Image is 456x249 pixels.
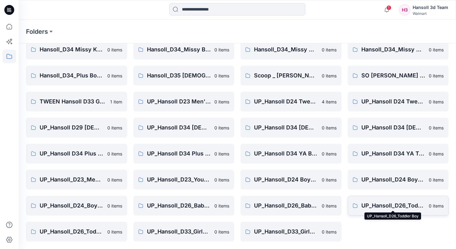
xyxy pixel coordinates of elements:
p: 0 items [107,124,122,131]
a: UP_Hansoll_D26_Baby Girl0 items [240,196,342,216]
p: UP_Hansoll_D26_Baby Boy [147,201,211,210]
a: Hansoll_D34_Missy Bottom0 items [133,40,234,59]
p: 0 items [322,229,337,235]
p: UP_Hansoll D34 YA Bottoms [254,149,318,158]
p: 4 items [322,98,337,105]
p: 0 items [107,72,122,79]
div: Walmart [413,11,448,16]
a: UP_Hansoll_D33_Girls Active & Bottoms0 items [133,222,234,242]
span: 1 [386,5,391,10]
div: H3 [399,4,410,15]
p: Hansoll_D34_Plus Bottoms [40,71,104,80]
p: 0 items [429,98,444,105]
p: UP_Hansoll_D33_Girls Tops [254,227,318,236]
p: UP_Hansoll_D24 Boys Bottoms [361,175,425,184]
p: 0 items [107,203,122,209]
p: 0 items [214,72,229,79]
p: 0 items [107,177,122,183]
p: 0 items [429,46,444,53]
a: UP_Hansoll D24 Tween Top0 items [348,92,449,111]
p: UP_Hansoll D34 [DEMOGRAPHIC_DATA] Bottoms [147,123,211,132]
a: Hansoll_D34 Missy Knit Tops0 items [26,40,127,59]
p: UP_Hansoll_D23_Men's Tops [40,175,104,184]
a: UP_Hansoll_D24 Boys Bottoms0 items [348,170,449,190]
a: Hansoll_D34_Missy Dresses0 items [240,40,342,59]
p: 0 items [214,124,229,131]
p: Hansoll_D34_Missy Woven Tops [361,45,425,54]
a: UP_Hansoll_D33_Girls Tops0 items [240,222,342,242]
p: 0 items [322,177,337,183]
a: UP_Hansoll D29 [DEMOGRAPHIC_DATA] Sleep0 items [26,118,127,138]
p: UP_Hansoll_D26_Toddler Girl [40,227,104,236]
a: UP_Hansoll_D23_Young Men's Tops0 items [133,170,234,190]
p: 0 items [429,72,444,79]
a: Scoop _ [PERSON_NAME] Tops Bottoms Dresses0 items [240,66,342,85]
a: Folders [26,27,48,36]
a: SO [PERSON_NAME] Missy Tops Bottoms Dresses0 items [348,66,449,85]
a: UP_Hansoll_D26_Baby Boy0 items [133,196,234,216]
p: UP_Hansoll D23 Men's Active [147,97,211,106]
a: UP_Hansoll_D26_Toddler Girl0 items [26,222,127,242]
p: 0 items [322,151,337,157]
p: Hansoll_D34_Missy Dresses [254,45,318,54]
p: Scoop _ [PERSON_NAME] Tops Bottoms Dresses [254,71,318,80]
p: UP_Hansoll_D24_Boys_Tops [40,201,104,210]
a: UP_Hansoll D24 Tween Bottom4 items [240,92,342,111]
p: Hansoll_D35 [DEMOGRAPHIC_DATA] Plus Top & Dresses [147,71,211,80]
a: Hansoll_D34_Plus Bottoms0 items [26,66,127,85]
p: 0 items [214,151,229,157]
p: 0 items [214,46,229,53]
a: UP_Hansoll D34 Plus Tops & Dresses0 items [133,144,234,164]
p: UP_Hansoll_D33_Girls Active & Bottoms [147,227,211,236]
a: UP_Hansoll D23 Men's Active0 items [133,92,234,111]
p: 0 items [107,46,122,53]
p: 0 items [429,124,444,131]
p: 0 items [322,203,337,209]
a: Hansoll_D34_Missy Woven Tops0 items [348,40,449,59]
p: 0 items [322,124,337,131]
p: UP_Hansoll_D26_Baby Girl [254,201,318,210]
a: UP_Hansoll_D24 Boys Active0 items [240,170,342,190]
p: 0 items [214,203,229,209]
p: UP_Hansoll D34 [DEMOGRAPHIC_DATA] Dresses [254,123,318,132]
p: UP_Hansoll D24 Tween Top [361,97,425,106]
p: 0 items [107,229,122,235]
p: Hansoll_D34_Missy Bottom [147,45,211,54]
p: UP_Hansoll D34 Plus Bottoms [40,149,104,158]
a: UP_Hansoll_D24_Boys_Tops0 items [26,196,127,216]
a: UP_Hansoll_D23_Men's Tops0 items [26,170,127,190]
p: 0 items [107,151,122,157]
a: TWEEN Hansoll D33 Girls1 item [26,92,127,111]
p: UP_Hansoll D29 [DEMOGRAPHIC_DATA] Sleep [40,123,104,132]
p: UP_Hansoll_D26_Toddler Boy [361,201,425,210]
a: UP_Hansoll D34 [DEMOGRAPHIC_DATA] Dresses0 items [240,118,342,138]
p: 0 items [322,72,337,79]
p: 1 item [110,98,122,105]
a: UP_Hansoll D34 YA Bottoms0 items [240,144,342,164]
p: UP_Hansoll D24 Tween Bottom [254,97,318,106]
a: UP_Hansoll D34 [DEMOGRAPHIC_DATA] Bottoms0 items [133,118,234,138]
p: SO [PERSON_NAME] Missy Tops Bottoms Dresses [361,71,425,80]
p: 0 items [214,229,229,235]
p: UP_Hansoll D34 YA Tops [361,149,425,158]
a: UP_Hansoll D34 YA Tops0 items [348,144,449,164]
p: 0 items [429,177,444,183]
p: UP_Hansoll D34 [DEMOGRAPHIC_DATA] Knit Tops [361,123,425,132]
a: UP_Hansoll_D26_Toddler Boy0 items [348,196,449,216]
a: Hansoll_D35 [DEMOGRAPHIC_DATA] Plus Top & Dresses0 items [133,66,234,85]
div: Hansoll 3d Team [413,4,448,11]
a: UP_Hansoll D34 [DEMOGRAPHIC_DATA] Knit Tops0 items [348,118,449,138]
p: UP_Hansoll_D23_Young Men's Tops [147,175,211,184]
a: UP_Hansoll D34 Plus Bottoms0 items [26,144,127,164]
p: UP_Hansoll_D24 Boys Active [254,175,318,184]
p: Hansoll_D34 Missy Knit Tops [40,45,104,54]
p: 0 items [429,203,444,209]
p: 0 items [214,177,229,183]
p: 0 items [214,98,229,105]
p: TWEEN Hansoll D33 Girls [40,97,106,106]
p: 0 items [429,151,444,157]
p: UP_Hansoll D34 Plus Tops & Dresses [147,149,211,158]
p: 0 items [322,46,337,53]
